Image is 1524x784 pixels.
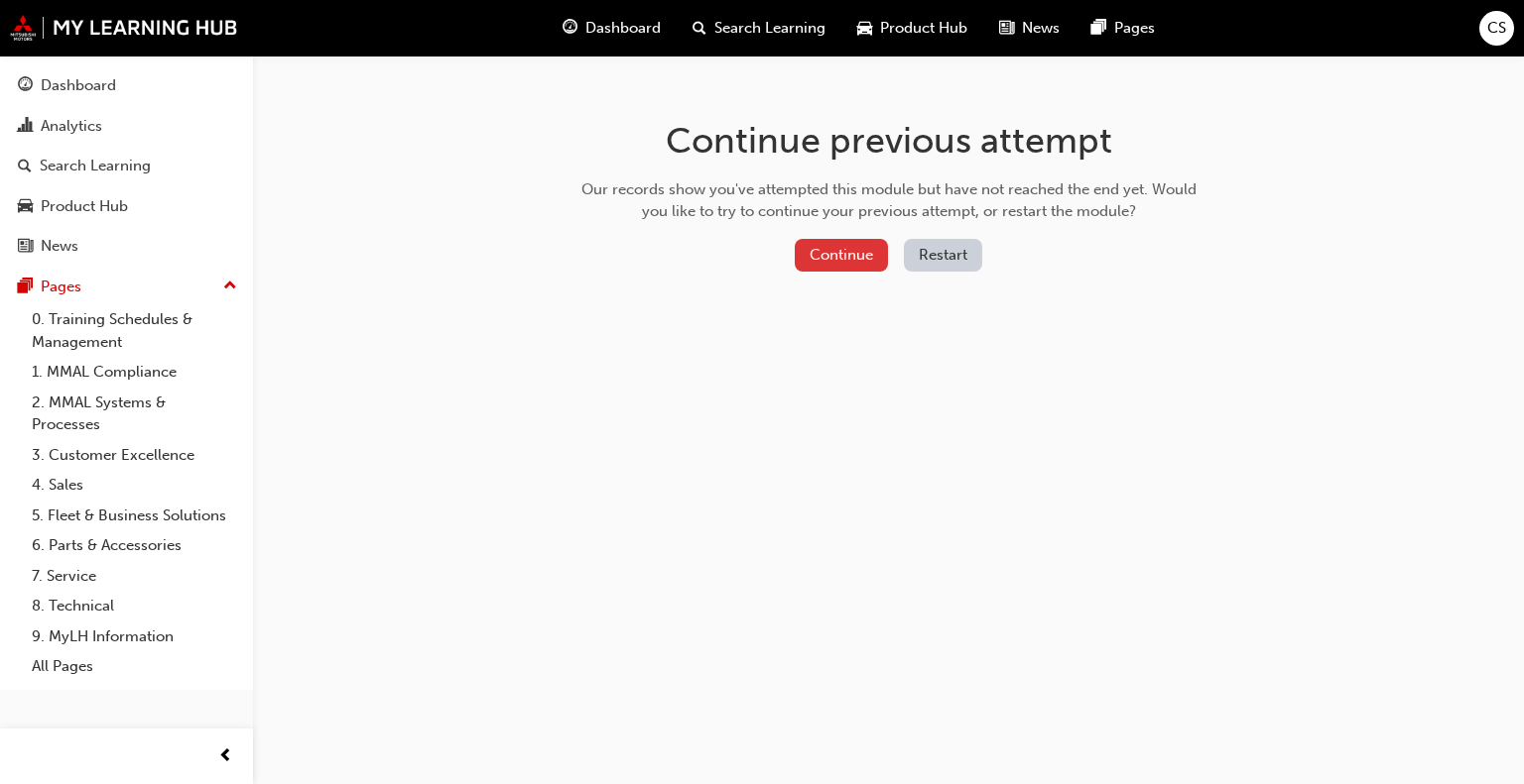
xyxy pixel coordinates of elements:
a: 8. Technical [24,591,245,621]
button: DashboardAnalyticsSearch LearningProduct HubNews [8,63,245,269]
span: CS [1487,17,1506,40]
h1: Continue previous attempt [574,119,1204,163]
a: car-iconProduct Hub [841,8,983,49]
img: mmal [10,15,238,41]
button: Continue [795,239,888,272]
span: search-icon [693,16,706,41]
span: pages-icon [1091,16,1106,41]
a: 2. MMAL Systems & Processes [24,388,245,440]
a: 6. Parts & Accessories [24,530,245,561]
a: guage-iconDashboard [547,8,677,49]
button: CS [1479,11,1514,46]
a: Search Learning [8,148,245,184]
a: search-iconSearch Learning [677,8,841,49]
span: prev-icon [218,744,233,769]
span: pages-icon [18,279,33,296]
a: 4. Sales [24,470,245,501]
span: guage-icon [563,16,577,41]
div: Our records show you've attempted this module but have not reached the end yet. Would you like to... [574,178,1204,223]
a: 1. MMAL Compliance [24,357,245,388]
button: Pages [8,269,245,305]
a: 5. Fleet & Business Solutions [24,501,245,531]
a: All Pages [24,651,245,682]
span: news-icon [999,16,1014,41]
a: Analytics [8,108,245,145]
a: news-iconNews [983,8,1076,49]
span: up-icon [223,274,237,299]
span: Dashboard [585,17,661,40]
a: 3. Customer Excellence [24,440,245,471]
span: News [1022,17,1060,40]
a: Dashboard [8,67,245,104]
a: News [8,228,245,265]
a: pages-iconPages [1076,8,1171,49]
a: 7. Service [24,561,245,592]
div: Dashboard [41,74,116,97]
div: News [41,235,78,258]
span: Pages [1114,17,1155,40]
span: car-icon [857,16,872,41]
button: Restart [904,239,982,272]
span: search-icon [18,158,32,175]
a: 9. MyLH Information [24,621,245,652]
span: Search Learning [714,17,825,40]
span: car-icon [18,198,33,216]
a: Product Hub [8,188,245,225]
div: Product Hub [41,195,128,218]
span: Product Hub [880,17,967,40]
a: 0. Training Schedules & Management [24,304,245,357]
div: Analytics [41,115,102,138]
div: Search Learning [40,155,151,177]
div: Pages [41,276,81,298]
span: chart-icon [18,118,33,136]
span: news-icon [18,238,33,256]
span: guage-icon [18,77,33,95]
